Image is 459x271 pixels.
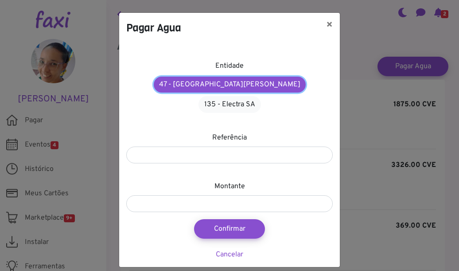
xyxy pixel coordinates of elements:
label: Entidade [215,61,244,71]
a: 47 - [GEOGRAPHIC_DATA][PERSON_NAME] [154,77,306,93]
label: Montante [214,181,245,192]
a: 135 - Electra SA [198,96,261,113]
button: Confirmar [194,219,265,239]
a: Cancelar [216,250,243,259]
label: Referência [212,132,247,143]
button: × [319,13,340,38]
h4: Pagar Agua [126,20,181,36]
